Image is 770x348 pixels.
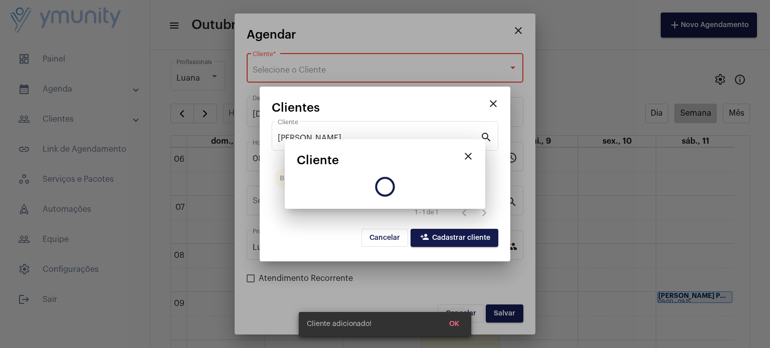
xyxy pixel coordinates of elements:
[480,131,492,143] mat-icon: search
[462,150,474,162] mat-icon: close
[419,232,431,244] mat-icon: person_add
[449,320,459,327] span: OK
[415,209,438,216] div: 1 - 1 de 1
[272,101,320,114] span: Clientes
[274,168,294,188] div: BS
[361,229,408,247] button: Cancelar
[307,319,371,329] span: Cliente adicionado!
[369,234,400,241] span: Cancelar
[411,229,498,247] button: Cadastrar cliente
[454,202,474,222] button: Página anterior
[297,154,339,167] span: Cliente
[278,134,480,143] input: Pesquisar cliente
[487,98,499,110] mat-icon: close
[419,234,490,241] span: Cadastrar cliente
[474,202,494,222] button: Próxima página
